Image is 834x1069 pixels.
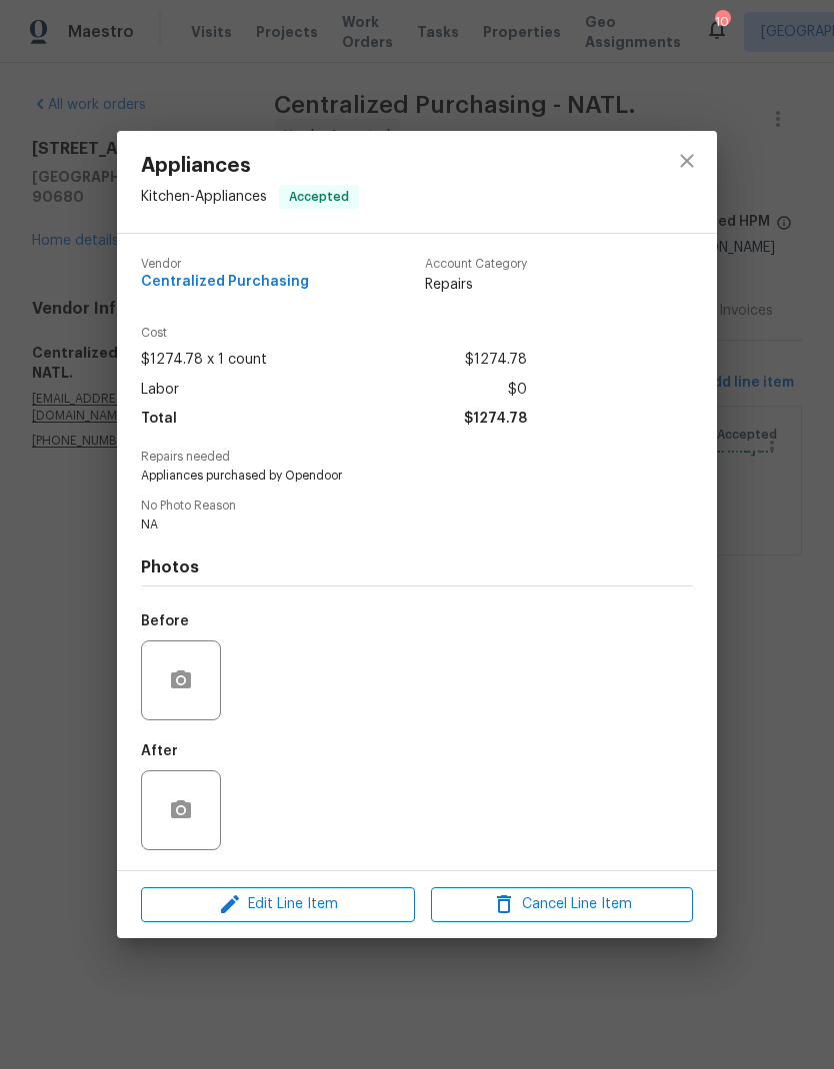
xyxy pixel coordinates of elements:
span: No Photo Reason [141,500,693,513]
button: close [663,137,711,185]
span: Repairs needed [141,451,693,464]
span: Labor [141,376,179,405]
button: Cancel Line Item [431,887,693,922]
span: $0 [508,376,527,405]
span: $1274.78 [465,346,527,375]
span: Total [141,405,177,434]
span: $1274.78 x 1 count [141,346,267,375]
span: Kitchen - Appliances [141,190,267,204]
span: NA [141,517,638,534]
span: Edit Line Item [147,892,409,917]
span: Accepted [281,187,357,207]
span: Centralized Purchasing [141,275,309,290]
span: Cost [141,327,527,340]
h4: Photos [141,557,693,577]
span: Repairs [425,275,527,295]
h5: Before [141,614,189,628]
span: Account Category [425,258,527,271]
span: Appliances purchased by Opendoor [141,468,638,485]
div: 10 [715,12,729,32]
span: Vendor [141,258,309,271]
span: $1274.78 [464,405,527,434]
button: Edit Line Item [141,887,415,922]
span: Appliances [141,155,359,177]
h5: After [141,744,178,758]
span: Cancel Line Item [437,892,687,917]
